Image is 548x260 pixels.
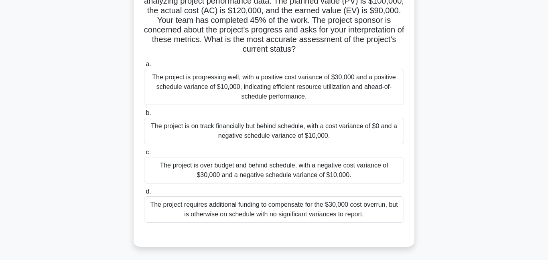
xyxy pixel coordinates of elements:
[146,149,150,155] span: c.
[144,157,404,183] div: The project is over budget and behind schedule, with a negative cost variance of $30,000 and a ne...
[146,188,151,195] span: d.
[146,109,151,116] span: b.
[144,69,404,105] div: The project is progressing well, with a positive cost variance of $30,000 and a positive schedule...
[146,60,151,67] span: a.
[144,118,404,144] div: The project is on track financially but behind schedule, with a cost variance of $0 and a negativ...
[144,196,404,223] div: The project requires additional funding to compensate for the $30,000 cost overrun, but is otherw...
